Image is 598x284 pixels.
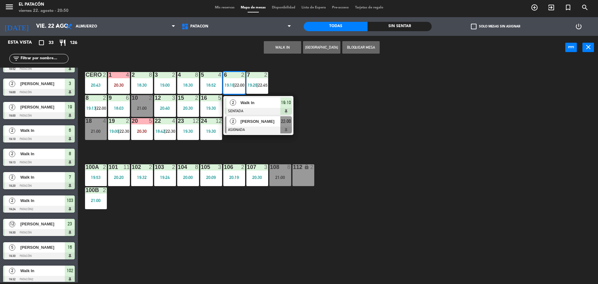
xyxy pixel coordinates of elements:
div: El Patacón [19,2,69,8]
span: 2 [230,99,236,106]
span: 2 [9,174,15,181]
span: | [118,129,120,134]
div: Esta vista [3,39,45,46]
div: 4 [172,118,176,124]
div: 3 [218,164,222,170]
span: 19:10 [281,99,291,106]
div: 5 [218,95,222,101]
label: Solo mesas sin asignar [471,24,520,29]
div: 19:53 [85,175,107,180]
div: 18:30 [131,83,153,87]
i: crop_square [38,39,45,46]
span: Patacón [190,24,208,29]
span: [PERSON_NAME] [240,118,280,125]
div: 21:00 [85,198,107,203]
div: 2 [172,72,176,78]
div: 20:30 [177,106,199,110]
div: 2 [195,95,199,101]
span: Pre-acceso [329,6,352,9]
div: 2 [241,164,245,170]
span: [PERSON_NAME] [20,244,65,251]
div: 3 [264,164,268,170]
span: 8 [69,150,71,157]
span: Mis reservas [212,6,238,9]
div: 2 [103,164,107,170]
div: 18:52 [200,83,222,87]
div: 6 [126,95,130,101]
div: 8 [195,72,199,78]
i: power_input [567,43,575,51]
span: 2 [9,268,15,274]
button: [GEOGRAPHIC_DATA] [303,41,340,54]
div: 4 [103,118,107,124]
button: menu [5,2,14,14]
div: 12 [216,118,222,124]
div: 2 [264,72,268,78]
i: menu [5,2,14,12]
i: close [585,43,592,51]
i: lock [304,164,309,170]
span: 19:00 [109,129,119,134]
button: Bloquear Mesa [342,41,380,54]
span: Tarjetas de regalo [352,6,387,9]
div: 19:30 [200,129,222,133]
span: Walk In [20,151,65,157]
span: 19 [68,103,72,111]
div: 20:00 [177,175,199,180]
span: | [234,83,235,88]
div: 19:24 [154,175,176,180]
div: 20:43 [85,83,107,87]
div: 8 [287,164,291,170]
button: close [582,43,594,52]
span: Mapa de mesas [238,6,269,9]
div: 20:40 [154,106,176,110]
span: 12 [9,221,15,227]
div: 18:30 [177,83,199,87]
i: filter_list [12,55,20,62]
span: Lista de Espera [298,6,329,9]
span: Walk In [20,127,65,134]
span: [PERSON_NAME] [20,104,65,110]
div: 20:30 [108,83,130,87]
i: add_circle_outline [531,4,538,11]
div: 2 [126,118,130,124]
input: Filtrar por nombre... [20,55,68,62]
span: 33 [49,39,54,46]
button: WALK IN [264,41,301,54]
span: 22:30 [166,129,175,134]
span: [PERSON_NAME] [20,221,65,227]
span: check_box_outline_blank [471,24,477,29]
div: 20:30 [246,175,268,180]
div: 11 [123,164,130,170]
span: 103 [67,197,73,204]
div: 20:09 [200,175,222,180]
span: 5 [9,244,15,251]
span: 22:00 [97,106,106,111]
span: Walk In [20,267,65,274]
i: power_settings_new [575,23,582,30]
div: 2 [103,95,107,101]
div: 20:20 [108,175,130,180]
div: 2 [310,164,314,170]
span: 23 [68,220,72,228]
span: 7 [69,173,71,181]
span: 2 [9,198,15,204]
